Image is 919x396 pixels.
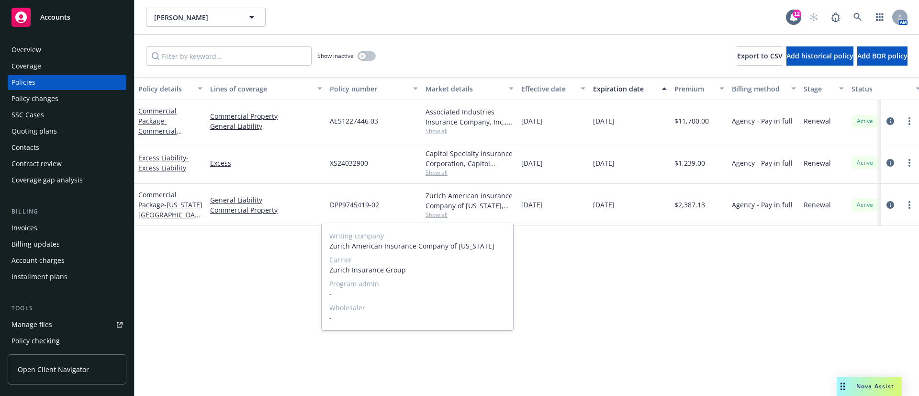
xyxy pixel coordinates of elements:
[11,172,83,188] div: Coverage gap analysis
[800,77,848,100] button: Stage
[521,84,575,94] div: Effective date
[732,158,793,168] span: Agency - Pay in full
[146,8,266,27] button: [PERSON_NAME]
[11,58,41,74] div: Coverage
[426,211,514,219] span: Show all
[8,333,126,349] a: Policy checking
[904,115,915,127] a: more
[329,231,505,241] span: Writing company
[11,124,57,139] div: Quoting plans
[593,116,615,126] span: [DATE]
[885,199,896,211] a: circleInformation
[426,84,503,94] div: Market details
[11,253,65,268] div: Account charges
[786,46,853,66] button: Add historical policy
[8,75,126,90] a: Policies
[329,265,505,275] span: Zurich Insurance Group
[737,46,783,66] button: Export to CSV
[8,317,126,332] a: Manage files
[329,313,505,323] span: -
[138,190,202,229] a: Commercial Package
[8,140,126,155] a: Contacts
[8,4,126,31] a: Accounts
[134,77,206,100] button: Policy details
[138,84,192,94] div: Policy details
[210,121,322,131] a: General Liability
[329,303,505,313] span: Wholesaler
[804,116,831,126] span: Renewal
[11,75,35,90] div: Policies
[904,157,915,169] a: more
[8,42,126,57] a: Overview
[732,200,793,210] span: Agency - Pay in full
[11,91,58,106] div: Policy changes
[8,91,126,106] a: Policy changes
[329,289,505,299] span: -
[40,13,70,21] span: Accounts
[521,116,543,126] span: [DATE]
[330,116,378,126] span: AES1227446 03
[210,111,322,121] a: Commercial Property
[138,106,177,146] a: Commercial Package
[786,51,853,60] span: Add historical policy
[8,172,126,188] a: Coverage gap analysis
[885,115,896,127] a: circleInformation
[8,156,126,171] a: Contract review
[426,148,514,169] div: Capitol Specialty Insurance Corporation, Capitol Indemnity Corporation, RT Specialty Insurance Se...
[848,8,867,27] a: Search
[732,84,785,94] div: Billing method
[674,84,714,94] div: Premium
[804,200,831,210] span: Renewal
[589,77,671,100] button: Expiration date
[804,8,823,27] a: Start snowing
[330,84,407,94] div: Policy number
[593,84,656,94] div: Expiration date
[426,127,514,135] span: Show all
[732,116,793,126] span: Agency - Pay in full
[904,199,915,211] a: more
[593,200,615,210] span: [DATE]
[857,51,908,60] span: Add BOR policy
[210,205,322,215] a: Commercial Property
[11,140,39,155] div: Contacts
[8,220,126,236] a: Invoices
[11,42,41,57] div: Overview
[517,77,589,100] button: Effective date
[326,77,422,100] button: Policy number
[8,304,126,313] div: Tools
[210,195,322,205] a: General Liability
[8,58,126,74] a: Coverage
[8,207,126,216] div: Billing
[855,158,874,167] span: Active
[8,124,126,139] a: Quoting plans
[737,51,783,60] span: Export to CSV
[855,201,874,209] span: Active
[793,10,801,18] div: 12
[674,116,709,126] span: $11,700.00
[11,333,60,349] div: Policy checking
[804,84,833,94] div: Stage
[317,52,354,60] span: Show inactive
[206,77,326,100] button: Lines of coverage
[593,158,615,168] span: [DATE]
[11,156,62,171] div: Contract review
[521,158,543,168] span: [DATE]
[728,77,800,100] button: Billing method
[855,117,874,125] span: Active
[837,377,902,396] button: Nova Assist
[8,269,126,284] a: Installment plans
[330,200,379,210] span: DPP9745419-02
[329,255,505,265] span: Carrier
[330,158,368,168] span: XS24032900
[885,157,896,169] a: circleInformation
[857,46,908,66] button: Add BOR policy
[329,241,505,251] span: Zurich American Insurance Company of [US_STATE]
[138,200,202,229] span: - [US_STATE][GEOGRAPHIC_DATA] ONLY
[521,200,543,210] span: [DATE]
[11,317,52,332] div: Manage files
[8,253,126,268] a: Account charges
[210,84,312,94] div: Lines of coverage
[674,200,705,210] span: $2,387.13
[11,237,60,252] div: Billing updates
[422,77,517,100] button: Market details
